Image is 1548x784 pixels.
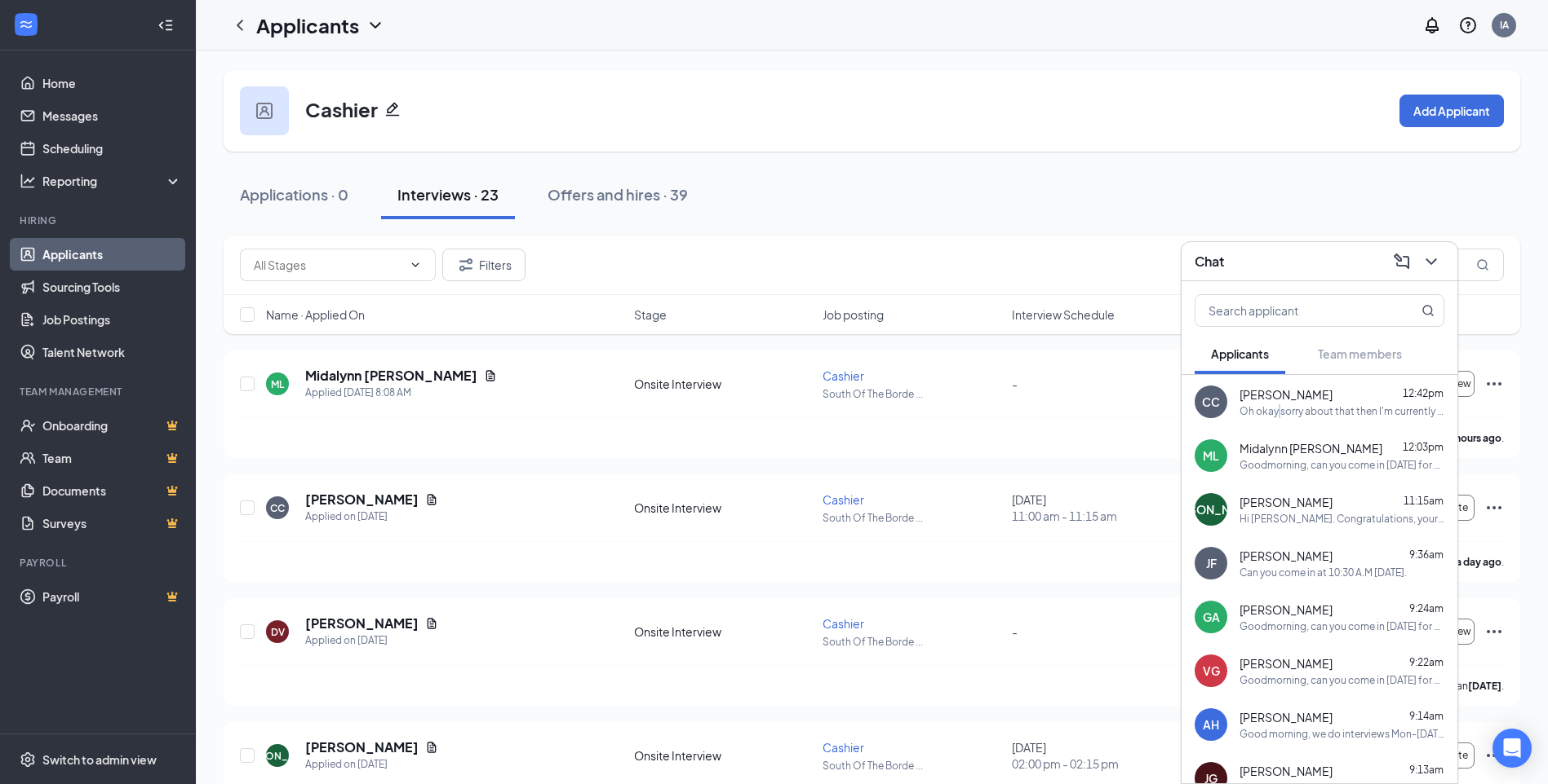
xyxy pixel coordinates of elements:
[634,623,813,640] div: Onsite Interview
[42,580,182,613] a: PayrollCrown
[1500,18,1509,32] div: IA
[20,556,179,570] div: Payroll
[42,271,182,303] a: Sourcing Tools
[1389,249,1415,275] button: ComposeMessage
[1409,548,1444,561] span: 9:36am
[1484,622,1504,641] svg: Ellipses
[1468,680,1501,692] b: [DATE]
[1240,619,1444,633] div: Goodmorning, can you come in [DATE] for an interview?
[305,385,497,401] div: Applied [DATE] 8:08 AM
[1409,656,1444,668] span: 9:22am
[823,368,864,383] span: Cashier
[42,507,182,540] a: SurveysCrown
[1203,609,1220,625] div: GA
[1409,602,1444,614] span: 9:24am
[1195,253,1224,271] h3: Chat
[240,184,348,205] div: Applications · 0
[1240,458,1444,472] div: Goodmorning, can you come in [DATE] for an interview?
[1240,548,1333,564] span: [PERSON_NAME]
[823,387,1001,401] p: South Of The Borde ...
[1403,441,1444,453] span: 12:03pm
[42,751,157,768] div: Switch to admin view
[20,173,36,189] svg: Analysis
[1240,763,1333,779] span: [PERSON_NAME]
[305,614,419,632] h5: [PERSON_NAME]
[1240,601,1333,618] span: [PERSON_NAME]
[1206,555,1217,571] div: JF
[425,741,438,754] svg: Document
[42,238,182,271] a: Applicants
[1203,663,1220,679] div: VG
[409,258,422,271] svg: ChevronDown
[42,336,182,368] a: Talent Network
[1484,746,1504,765] svg: Ellipses
[1399,95,1504,127] button: Add Applicant
[1403,387,1444,399] span: 12:42pm
[305,738,419,756] h5: [PERSON_NAME]
[157,17,174,33] svg: Collapse
[236,749,320,763] div: [PERSON_NAME]
[425,493,438,506] svg: Document
[634,500,813,516] div: Onsite Interview
[456,255,476,275] svg: Filter
[823,511,1001,525] p: South Of The Borde ...
[1012,508,1191,524] span: 11:00 am - 11:15 am
[20,385,179,399] div: Team Management
[397,184,499,205] div: Interviews · 23
[42,99,182,132] a: Messages
[230,15,250,35] svg: ChevronLeft
[1012,624,1018,639] span: -
[1404,495,1444,507] span: 11:15am
[256,11,359,39] h1: Applicants
[42,442,182,474] a: TeamCrown
[1240,655,1333,672] span: [PERSON_NAME]
[1409,764,1444,776] span: 9:13am
[1012,755,1191,772] span: 02:00 pm - 02:15 pm
[1409,710,1444,722] span: 9:14am
[42,303,182,336] a: Job Postings
[634,306,667,323] span: Stage
[823,616,864,631] span: Cashier
[305,491,419,509] h5: [PERSON_NAME]
[1240,494,1333,510] span: [PERSON_NAME]
[823,306,884,323] span: Job posting
[271,377,284,391] div: ML
[1240,386,1333,403] span: [PERSON_NAME]
[1203,716,1219,733] div: AH
[634,747,813,764] div: Onsite Interview
[20,214,179,227] div: Hiring
[305,367,477,385] h5: Midalynn [PERSON_NAME]
[1484,498,1504,518] svg: Ellipses
[18,16,34,33] svg: WorkstreamLogo
[1240,512,1444,526] div: Hi [PERSON_NAME]. Congratulations, your meeting with Wingstop for Cashier at South Of The Border ...
[1195,295,1389,326] input: Search applicant
[366,15,385,35] svg: ChevronDown
[1422,252,1441,271] svg: ChevronDown
[42,409,182,442] a: OnboardingCrown
[1318,346,1402,361] span: Team members
[1012,739,1191,772] div: [DATE]
[266,306,365,323] span: Name · Applied On
[42,67,182,99] a: Home
[1484,374,1504,394] svg: Ellipses
[823,635,1001,649] p: South Of The Borde ...
[548,184,688,205] div: Offers and hires · 39
[1240,727,1444,741] div: Good morning, we do interviews Mon-[DATE]. We can also give you an excuse for school.
[1448,432,1501,444] b: 6 hours ago
[1458,15,1478,35] svg: QuestionInfo
[42,173,183,189] div: Reporting
[1418,249,1444,275] button: ChevronDown
[1476,258,1489,271] svg: MagnifyingGlass
[1012,377,1018,391] span: -
[442,249,526,281] button: Filter Filters
[1240,673,1444,687] div: Goodmorning, can you come in [DATE] for an interview?
[42,474,182,507] a: DocumentsCrown
[1422,15,1442,35] svg: Notifications
[1240,566,1407,579] div: Can you come in at 10:30 A.M [DATE].
[1493,729,1532,768] div: Open Intercom Messenger
[484,369,497,382] svg: Document
[1203,447,1219,464] div: ML
[1456,556,1501,568] b: a day ago
[1164,501,1258,518] div: [PERSON_NAME]
[305,95,378,123] h3: Cashier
